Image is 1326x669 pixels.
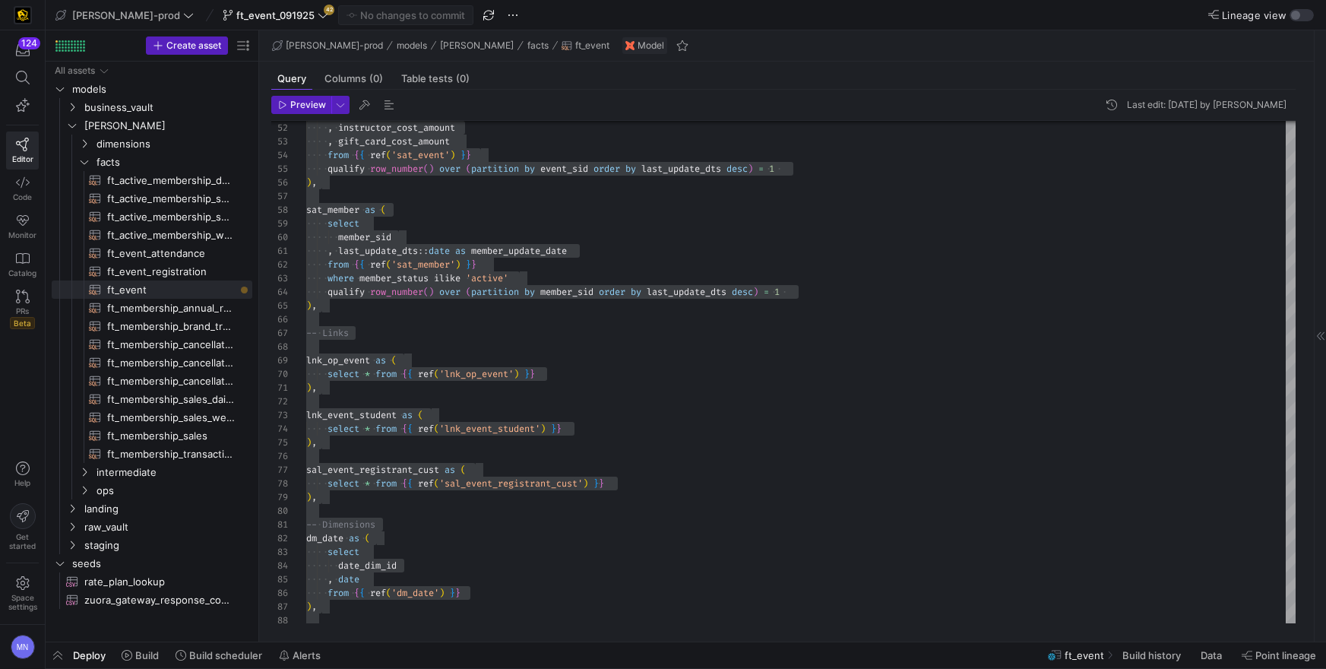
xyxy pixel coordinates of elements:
[328,149,349,161] span: from
[271,271,288,285] div: 63
[52,226,252,244] a: ft_active_membership_weekly_forecast​​​​​​​​​​
[328,546,359,558] span: select
[84,573,235,591] span: rate_plan_lookup​​​​​​
[52,98,252,116] div: Press SPACE to select this row.
[328,423,359,435] span: select
[381,204,386,216] span: (
[328,272,354,284] span: where
[306,204,359,216] span: sat_member
[6,631,39,663] button: MN
[402,423,407,435] span: {
[286,40,383,51] span: [PERSON_NAME]-prod
[271,422,288,436] div: 74
[306,300,312,312] span: )
[524,368,530,380] span: }
[13,478,32,487] span: Help
[107,300,235,317] span: ft_membership_annual_retention​​​​​​​​​​
[753,286,758,298] span: )
[306,518,375,531] span: -- Dimensions
[328,122,333,134] span: ,
[1127,100,1286,110] div: Last edit: [DATE] by [PERSON_NAME]
[52,518,252,536] div: Press SPACE to select this row.
[271,162,288,176] div: 55
[271,518,288,531] div: 81
[189,649,262,661] span: Build scheduler
[6,455,39,494] button: Help
[107,391,235,408] span: ft_membership_sales_daily_forecast​​​​​​​​​​
[1255,649,1316,661] span: Point lineage
[391,258,455,271] span: 'sat_member'
[52,171,252,189] a: ft_active_membership_daily_forecast​​​​​​​​​​
[328,217,359,230] span: select
[1116,642,1191,668] button: Build history
[456,74,470,84] span: (0)
[52,335,252,354] div: Press SPACE to select this row.
[52,408,252,426] a: ft_membership_sales_weekly_forecast​​​​​​​​​​
[97,482,250,499] span: ops
[52,317,252,335] div: Press SPACE to select this row.
[6,284,39,335] a: PRsBeta
[16,306,29,315] span: PRs
[439,368,514,380] span: 'lnk_op_event'
[18,37,40,49] div: 124
[271,326,288,340] div: 67
[271,285,288,299] div: 64
[52,445,252,463] a: ft_membership_transaction​​​​​​​​​​
[6,132,39,170] a: Editor
[328,163,365,175] span: qualify
[271,463,288,477] div: 77
[52,481,252,499] div: Press SPACE to select this row.
[748,163,753,175] span: )
[556,423,562,435] span: }
[52,299,252,317] a: ft_membership_annual_retention​​​​​​​​​​
[52,426,252,445] div: Press SPACE to select this row.
[52,299,252,317] div: Press SPACE to select this row.
[9,532,36,550] span: Get started
[407,423,413,435] span: {
[439,286,460,298] span: over
[1201,649,1222,661] span: Data
[436,36,517,55] button: [PERSON_NAME]
[271,230,288,244] div: 60
[386,258,391,271] span: (
[328,477,359,490] span: select
[52,281,252,299] a: ft_event​​​​​​​​​​
[434,477,439,490] span: (
[52,189,252,208] a: ft_active_membership_snapshot_detail​​​​​​​​​​
[6,246,39,284] a: Catalog
[271,203,288,217] div: 58
[774,286,780,298] span: 1
[271,436,288,449] div: 75
[439,477,583,490] span: 'sal_event_registrant_cust'
[429,163,434,175] span: )
[418,409,423,421] span: (
[429,286,434,298] span: )
[338,122,455,134] span: instructor_cost_amount
[52,408,252,426] div: Press SPACE to select this row.
[271,381,288,395] div: 71
[466,286,471,298] span: (
[271,559,288,572] div: 84
[312,382,317,394] span: ,
[540,163,588,175] span: event_sid
[524,286,535,298] span: by
[52,5,198,25] button: [PERSON_NAME]-prod
[370,258,386,271] span: ref
[514,368,519,380] span: )
[1222,9,1286,21] span: Lineage view
[1194,642,1232,668] button: Data
[107,245,235,262] span: ft_event_attendance​​​​​​​​​​
[306,532,343,544] span: dm_date
[306,409,397,421] span: lnk_event_student
[52,116,252,135] div: Press SPACE to select this row.
[52,445,252,463] div: Press SPACE to select this row.
[324,74,383,84] span: Columns
[52,244,252,262] a: ft_event_attendance​​​​​​​​​​
[271,504,288,518] div: 80
[524,163,535,175] span: by
[551,423,556,435] span: }
[13,192,32,201] span: Code
[271,217,288,230] div: 59
[52,244,252,262] div: Press SPACE to select this row.
[455,245,466,257] span: as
